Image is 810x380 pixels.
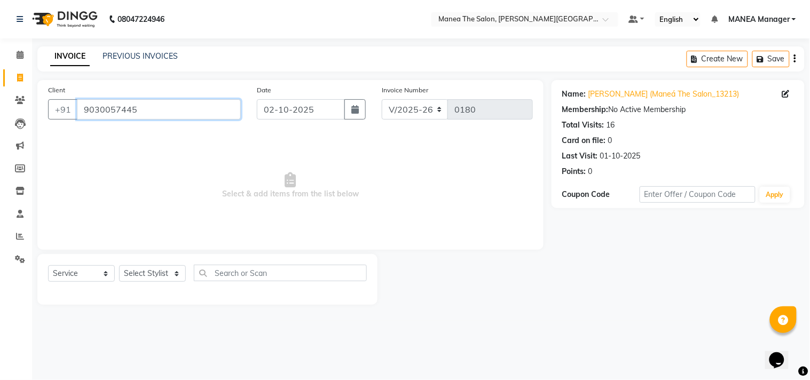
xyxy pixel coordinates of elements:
[752,51,790,67] button: Save
[760,187,790,203] button: Apply
[194,265,367,281] input: Search or Scan
[588,89,740,100] a: [PERSON_NAME] (Maneá The Salon_13213)
[640,186,756,203] input: Enter Offer / Coupon Code
[588,166,593,177] div: 0
[117,4,164,34] b: 08047224946
[382,85,428,95] label: Invoice Number
[77,99,241,120] input: Search by Name/Mobile/Email/Code
[562,166,586,177] div: Points:
[103,51,178,61] a: PREVIOUS INVOICES
[50,47,90,66] a: INVOICE
[562,151,598,162] div: Last Visit:
[48,99,78,120] button: +91
[562,89,586,100] div: Name:
[765,337,799,369] iframe: chat widget
[687,51,748,67] button: Create New
[48,85,65,95] label: Client
[562,189,640,200] div: Coupon Code
[562,120,604,131] div: Total Visits:
[607,120,615,131] div: 16
[562,104,794,115] div: No Active Membership
[608,135,612,146] div: 0
[562,104,609,115] div: Membership:
[600,151,641,162] div: 01-10-2025
[257,85,271,95] label: Date
[562,135,606,146] div: Card on file:
[48,132,533,239] span: Select & add items from the list below
[27,4,100,34] img: logo
[728,14,790,25] span: MANEA Manager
